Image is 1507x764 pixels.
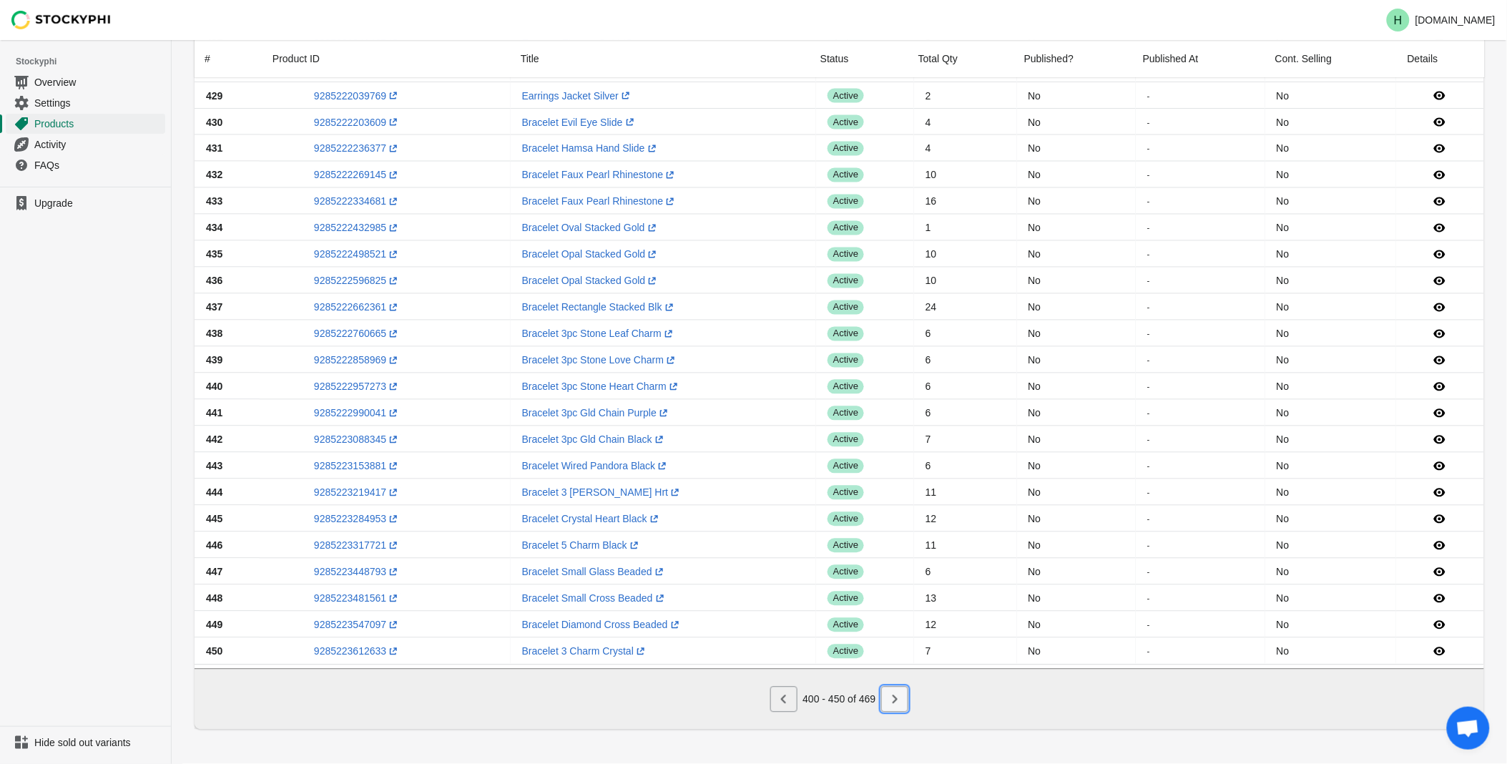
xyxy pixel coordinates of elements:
[1265,453,1396,479] td: No
[1017,479,1137,506] td: No
[1017,400,1137,426] td: No
[1265,585,1396,612] td: No
[206,302,222,313] span: 437
[522,461,670,472] a: Bracelet Wired Pandora Black(opens a new window)
[914,532,1016,559] td: 11
[1264,40,1396,77] div: Cont. Selling
[914,135,1016,162] td: 4
[314,593,401,604] a: 9285223481561(opens a new window)
[1415,14,1496,26] p: [DOMAIN_NAME]
[803,694,876,705] span: 400 - 450 of 469
[314,408,401,419] a: 9285222990041(opens a new window)
[206,567,222,578] span: 447
[1265,400,1396,426] td: No
[314,143,401,155] a: 9285222236377(opens a new window)
[522,434,667,446] a: Bracelet 3pc Gld Chain Black(opens a new window)
[828,327,864,341] span: active
[1013,40,1132,77] div: Published?
[828,168,864,182] span: active
[914,638,1016,665] td: 7
[770,681,909,712] nav: Pagination
[206,487,222,499] span: 444
[1017,559,1137,585] td: No
[828,115,864,129] span: active
[1147,250,1150,259] small: -
[11,11,112,29] img: Stockyphi
[1017,82,1137,109] td: No
[1147,329,1150,338] small: -
[522,408,671,419] a: Bracelet 3pc Gld Chain Purple(opens a new window)
[314,487,401,499] a: 9285223219417(opens a new window)
[1147,144,1150,153] small: -
[1265,241,1396,268] td: No
[828,645,864,659] span: active
[206,196,222,207] span: 433
[509,40,809,77] div: Title
[206,117,222,128] span: 430
[1265,347,1396,373] td: No
[914,453,1016,479] td: 6
[522,646,648,657] a: Bracelet 3 Charm Crystal(opens a new window)
[914,426,1016,453] td: 7
[1147,514,1150,524] small: -
[314,222,401,234] a: 9285222432985(opens a new window)
[6,733,165,753] a: Hide sold out variants
[828,89,864,103] span: active
[1147,91,1150,100] small: -
[1017,241,1137,268] td: No
[34,75,162,89] span: Overview
[914,347,1016,373] td: 6
[1265,320,1396,347] td: No
[828,459,864,474] span: active
[206,355,222,366] span: 439
[206,514,222,525] span: 445
[1147,170,1150,180] small: -
[6,134,165,155] a: Activity
[1265,373,1396,400] td: No
[828,142,864,156] span: active
[314,355,401,366] a: 9285222858969(opens a new window)
[206,249,222,260] span: 435
[1265,162,1396,188] td: No
[206,170,222,181] span: 432
[1265,532,1396,559] td: No
[1147,382,1150,391] small: -
[1265,479,1396,506] td: No
[1265,294,1396,320] td: No
[206,328,222,340] span: 438
[828,565,864,579] span: active
[314,249,401,260] a: 9285222498521(opens a new window)
[1132,40,1264,77] div: Published At
[1387,9,1410,31] span: Avatar with initials H
[1147,276,1150,285] small: -
[1017,294,1137,320] td: No
[828,274,864,288] span: active
[206,434,222,446] span: 442
[522,355,678,366] a: Bracelet 3pc Stone Love Charm(opens a new window)
[914,82,1016,109] td: 2
[828,486,864,500] span: active
[1265,612,1396,638] td: No
[828,380,864,394] span: active
[914,373,1016,400] td: 6
[881,687,908,712] button: Next
[914,400,1016,426] td: 6
[522,381,681,393] a: Bracelet 3pc Stone Heart Charm(opens a new window)
[314,567,401,578] a: 9285223448793(opens a new window)
[1265,638,1396,665] td: No
[1017,215,1137,241] td: No
[522,328,676,340] a: Bracelet 3pc Stone Leaf Charm(opens a new window)
[6,155,165,175] a: FAQs
[522,593,667,604] a: Bracelet Small Cross Beaded(opens a new window)
[522,143,659,155] a: Bracelet Hamsa Hand Slide(opens a new window)
[314,381,401,393] a: 9285222957273(opens a new window)
[522,302,677,313] a: Bracelet Rectangle Stacked Blk(opens a new window)
[34,158,162,172] span: FAQs
[1017,373,1137,400] td: No
[522,170,678,181] a: Bracelet Faux Pearl Rhinestone(opens a new window)
[914,294,1016,320] td: 24
[1265,109,1396,135] td: No
[206,646,222,657] span: 450
[914,320,1016,347] td: 6
[1147,435,1150,444] small: -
